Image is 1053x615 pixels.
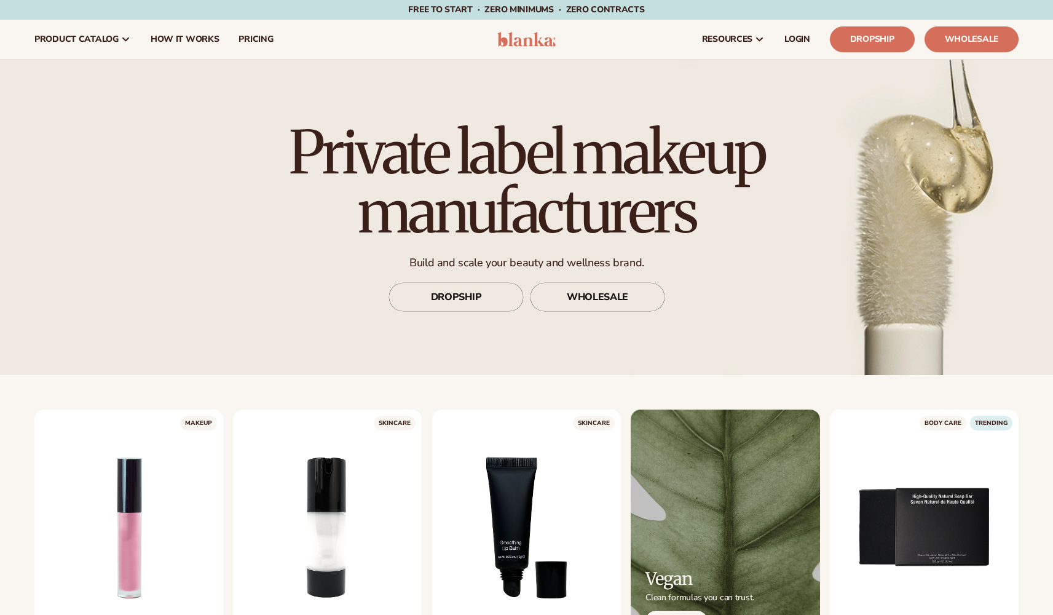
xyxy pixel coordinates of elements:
p: Clean formulas you can trust. [645,592,754,603]
span: How It Works [151,34,219,44]
span: resources [702,34,752,44]
span: product catalog [34,34,119,44]
h1: Private label makeup manufacturers [253,123,800,241]
a: Wholesale [925,26,1019,52]
span: LOGIN [784,34,810,44]
span: pricing [239,34,273,44]
a: WHOLESALE [530,282,665,312]
a: How It Works [141,20,229,59]
img: logo [497,32,556,47]
a: DROPSHIP [388,282,524,312]
a: pricing [229,20,283,59]
a: LOGIN [775,20,820,59]
h2: Vegan [645,569,754,589]
p: Build and scale your beauty and wellness brand. [253,256,800,270]
a: Dropship [830,26,915,52]
span: Free to start · ZERO minimums · ZERO contracts [408,4,644,15]
a: product catalog [25,20,141,59]
a: resources [692,20,775,59]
